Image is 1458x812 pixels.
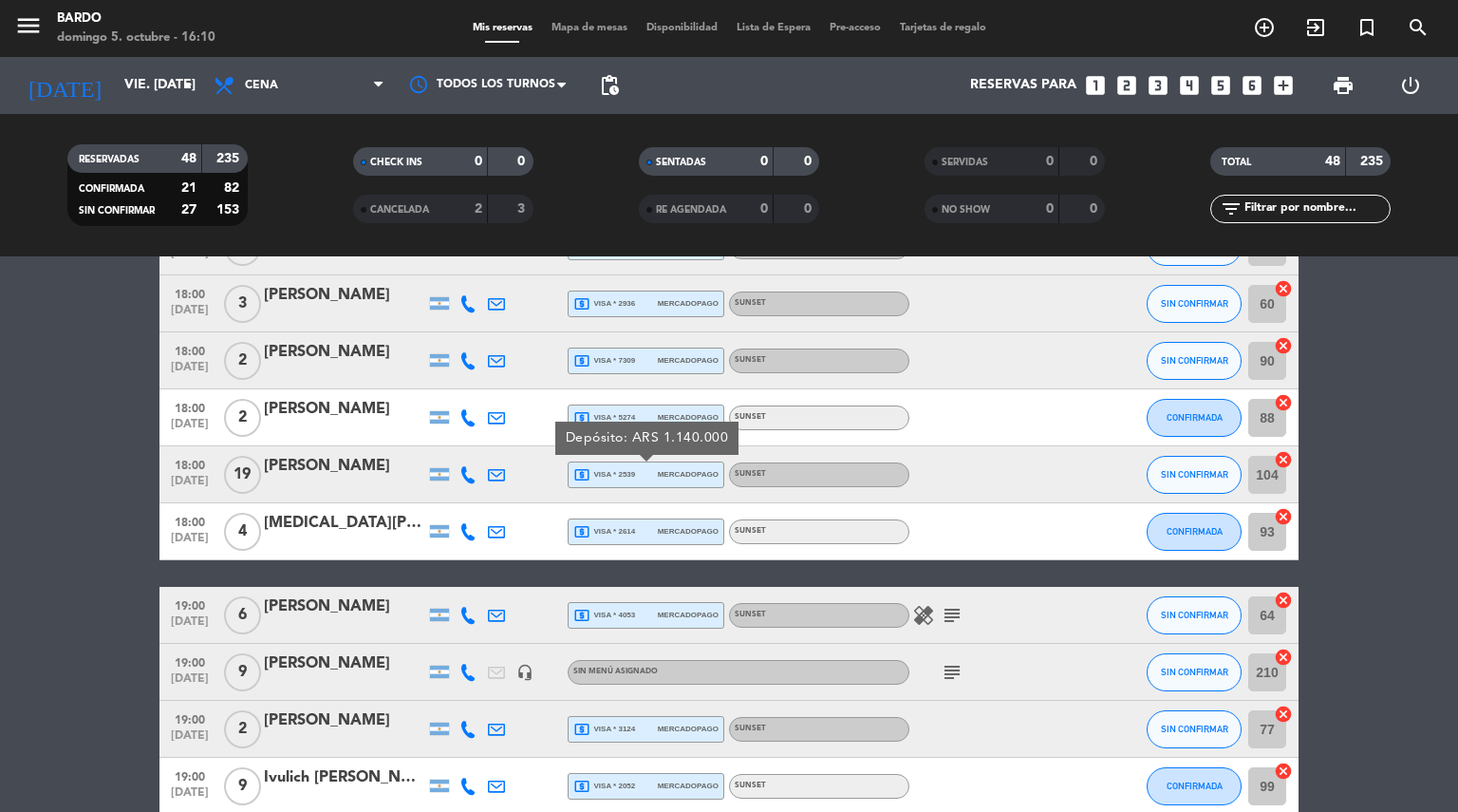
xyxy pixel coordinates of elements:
[1271,73,1296,98] i: add_box
[1161,298,1228,309] span: SIN CONFIRMAR
[1355,16,1378,39] i: turned_in_not
[760,202,768,216] strong: 0
[166,396,214,418] span: 18:00
[264,283,425,308] div: [PERSON_NAME]
[1046,202,1054,216] strong: 0
[573,778,635,795] span: visa * 2052
[517,155,529,168] strong: 0
[735,527,766,535] span: Sunset
[735,413,766,421] span: Sunset
[166,339,214,361] span: 18:00
[166,708,214,729] span: 19:00
[1083,73,1108,98] i: looks_one
[264,708,425,733] div: [PERSON_NAME]
[475,155,482,168] strong: 0
[890,23,996,33] span: Tarjetas de regalo
[224,456,261,494] span: 19
[573,466,635,483] span: visa * 2539
[1253,16,1276,39] i: add_circle_outline
[166,615,214,637] span: [DATE]
[1147,653,1242,691] button: SIN CONFIRMAR
[224,710,261,748] span: 2
[1046,155,1054,168] strong: 0
[216,152,243,165] strong: 235
[166,651,214,672] span: 19:00
[224,596,261,634] span: 6
[573,295,590,312] i: local_atm
[224,399,261,437] span: 2
[1161,667,1228,677] span: SIN CONFIRMAR
[1147,285,1242,323] button: SIN CONFIRMAR
[1167,412,1223,423] span: CONFIRMADA
[1177,73,1202,98] i: looks_4
[658,411,719,424] span: mercadopago
[516,664,533,681] i: headset_mic
[573,352,590,369] i: local_atm
[57,9,215,28] div: Bardo
[1376,57,1444,114] div: LOG OUT
[573,778,590,795] i: local_atm
[804,202,815,216] strong: 0
[181,203,196,217] strong: 27
[14,11,43,40] i: menu
[573,668,658,675] span: Sin menú asignado
[166,247,214,269] span: [DATE]
[658,468,719,481] span: mercadopago
[573,409,590,426] i: local_atm
[658,354,719,367] span: mercadopago
[224,653,261,691] span: 9
[941,604,963,627] i: subject
[517,202,529,216] strong: 3
[1274,393,1293,412] i: cancel
[264,765,425,790] div: Ivulich [PERSON_NAME]
[1208,73,1233,98] i: looks_5
[573,295,635,312] span: visa * 2936
[1167,781,1223,791] span: CONFIRMADA
[224,285,261,323] span: 3
[57,28,215,47] div: domingo 5. octubre - 16:10
[1274,450,1293,469] i: cancel
[264,651,425,676] div: [PERSON_NAME]
[1147,710,1242,748] button: SIN CONFIRMAR
[1332,74,1355,97] span: print
[177,74,199,97] i: arrow_drop_down
[1274,279,1293,298] i: cancel
[804,155,815,168] strong: 0
[166,510,214,532] span: 18:00
[1274,336,1293,355] i: cancel
[912,604,935,627] i: healing
[735,725,766,732] span: Sunset
[1274,705,1293,724] i: cancel
[1114,73,1139,98] i: looks_two
[463,23,542,33] span: Mis reservas
[245,79,278,92] span: Cena
[14,11,43,47] button: menu
[166,786,214,808] span: [DATE]
[658,609,719,621] span: mercadopago
[1240,73,1264,98] i: looks_6
[656,158,706,167] span: SENTADAS
[166,475,214,497] span: [DATE]
[735,470,766,478] span: Sunset
[656,205,726,215] span: RE AGENDADA
[1304,16,1327,39] i: exit_to_app
[573,721,590,738] i: local_atm
[942,205,990,215] span: NO SHOW
[820,23,890,33] span: Pre-acceso
[264,340,425,365] div: [PERSON_NAME]
[14,65,115,106] i: [DATE]
[1146,73,1170,98] i: looks_3
[658,525,719,538] span: mercadopago
[370,205,429,215] span: CANCELADA
[1147,767,1242,805] button: CONFIRMADA
[224,513,261,551] span: 4
[1222,158,1251,167] span: TOTAL
[79,184,144,194] span: CONFIRMADA
[942,158,988,167] span: SERVIDAS
[166,672,214,694] span: [DATE]
[166,304,214,326] span: [DATE]
[573,523,635,540] span: visa * 2614
[1161,469,1228,480] span: SIN CONFIRMAR
[1325,155,1340,168] strong: 48
[970,78,1076,93] span: Reservas para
